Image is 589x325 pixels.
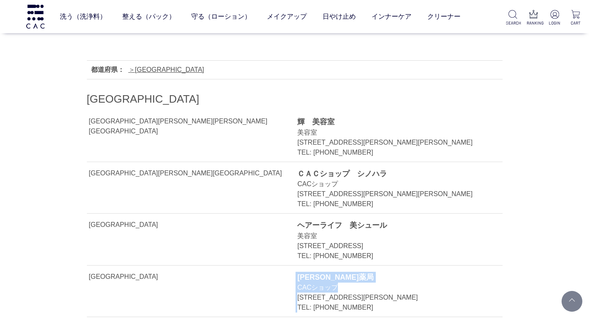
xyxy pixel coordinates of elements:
a: クリーナー [427,5,461,28]
div: [GEOGRAPHIC_DATA] [89,272,192,282]
div: ヘアーライフ 美シュール [297,220,483,231]
div: CACショップ [297,283,483,293]
div: [STREET_ADDRESS] [297,241,483,251]
div: [STREET_ADDRESS][PERSON_NAME][PERSON_NAME] [297,138,483,148]
div: 輝 美容室 [297,116,483,127]
div: [GEOGRAPHIC_DATA][PERSON_NAME][GEOGRAPHIC_DATA] [89,168,282,178]
a: 日やけ止め [323,5,356,28]
div: ＣＡＣショップ シノハラ [297,168,483,179]
a: RANKING [527,10,540,26]
div: [PERSON_NAME]薬局 [297,272,483,283]
a: メイクアップ [267,5,307,28]
a: インナーケア [372,5,412,28]
div: TEL: [PHONE_NUMBER] [297,199,483,209]
div: [GEOGRAPHIC_DATA][PERSON_NAME][PERSON_NAME][GEOGRAPHIC_DATA] [89,116,286,136]
div: [STREET_ADDRESS][PERSON_NAME][PERSON_NAME] [297,189,483,199]
a: LOGIN [548,10,561,26]
a: 整える（パック） [122,5,175,28]
div: 美容室 [297,128,483,138]
a: [GEOGRAPHIC_DATA] [128,66,205,73]
h2: [GEOGRAPHIC_DATA] [87,92,503,106]
div: TEL: [PHONE_NUMBER] [297,303,483,313]
img: logo [25,5,46,28]
p: LOGIN [548,20,561,26]
a: CART [569,10,582,26]
div: [GEOGRAPHIC_DATA] [89,220,192,230]
div: CACショップ [297,179,483,189]
div: TEL: [PHONE_NUMBER] [297,148,483,158]
div: 美容室 [297,231,483,241]
div: [STREET_ADDRESS][PERSON_NAME] [297,293,483,303]
a: 守る（ローション） [191,5,251,28]
a: 洗う（洗浄料） [60,5,106,28]
a: SEARCH [506,10,519,26]
div: 都道府県： [91,65,124,75]
p: SEARCH [506,20,519,26]
p: RANKING [527,20,540,26]
div: TEL: [PHONE_NUMBER] [297,251,483,261]
p: CART [569,20,582,26]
